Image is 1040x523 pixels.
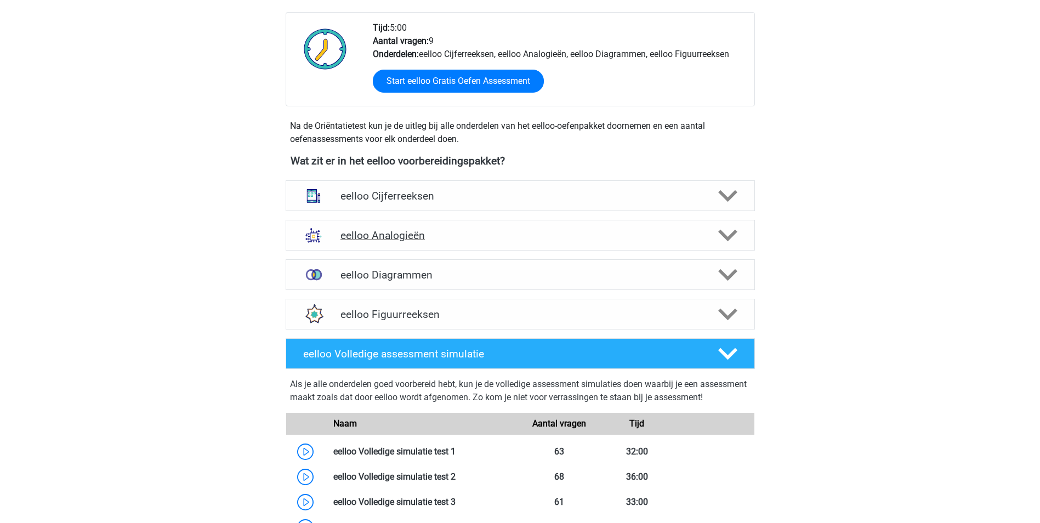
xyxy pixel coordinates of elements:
[298,21,353,76] img: Klok
[340,269,700,281] h4: eelloo Diagrammen
[340,190,700,202] h4: eelloo Cijferreeksen
[303,348,700,360] h4: eelloo Volledige assessment simulatie
[598,417,676,430] div: Tijd
[325,417,520,430] div: Naam
[373,36,429,46] b: Aantal vragen:
[286,120,755,146] div: Na de Oriëntatietest kun je de uitleg bij alle onderdelen van het eelloo-oefenpakket doornemen en...
[340,229,700,242] h4: eelloo Analogieën
[281,299,759,329] a: figuurreeksen eelloo Figuurreeksen
[299,300,328,328] img: figuurreeksen
[325,496,520,509] div: eelloo Volledige simulatie test 3
[520,417,598,430] div: Aantal vragen
[373,49,419,59] b: Onderdelen:
[373,70,544,93] a: Start eelloo Gratis Oefen Assessment
[281,259,759,290] a: venn diagrammen eelloo Diagrammen
[281,338,759,369] a: eelloo Volledige assessment simulatie
[299,260,328,289] img: venn diagrammen
[373,22,390,33] b: Tijd:
[365,21,754,106] div: 5:00 9 eelloo Cijferreeksen, eelloo Analogieën, eelloo Diagrammen, eelloo Figuurreeksen
[281,220,759,251] a: analogieen eelloo Analogieën
[290,378,751,408] div: Als je alle onderdelen goed voorbereid hebt, kun je de volledige assessment simulaties doen waarb...
[325,445,520,458] div: eelloo Volledige simulatie test 1
[299,221,328,249] img: analogieen
[291,155,750,167] h4: Wat zit er in het eelloo voorbereidingspakket?
[299,181,328,210] img: cijferreeksen
[281,180,759,211] a: cijferreeksen eelloo Cijferreeksen
[340,308,700,321] h4: eelloo Figuurreeksen
[325,470,520,484] div: eelloo Volledige simulatie test 2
